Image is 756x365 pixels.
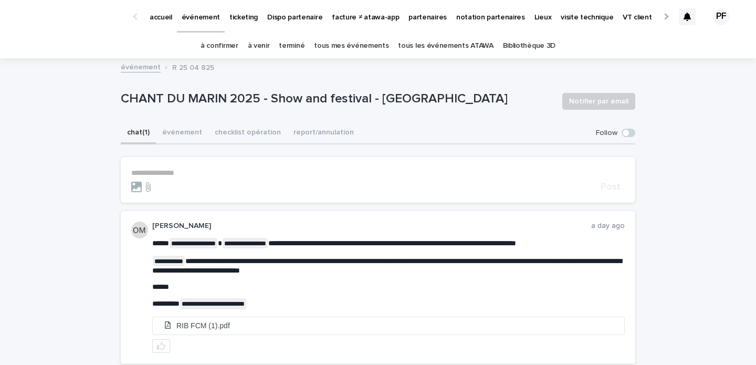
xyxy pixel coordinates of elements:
[21,6,123,27] img: Ls34BcGeRexTGTNfXpUC
[503,34,555,58] a: Bibliothèque 3D
[713,8,730,25] div: PF
[279,34,304,58] a: terminé
[208,122,287,144] button: checklist opération
[596,182,625,192] button: Post
[201,34,238,58] a: à confirmer
[596,129,617,138] p: Follow
[121,122,156,144] button: chat (1)
[591,222,625,231] p: a day ago
[152,339,170,353] button: like this post
[248,34,270,58] a: à venir
[562,93,635,110] button: Notifier par email
[153,317,624,335] a: RIB FCM (1).pdf
[398,34,493,58] a: tous les événements ATAWA
[153,317,624,335] li: RIB FCM (1).pdf
[287,122,360,144] button: report/annulation
[172,61,214,72] p: R 25 04 825
[156,122,208,144] button: événement
[121,60,161,72] a: événement
[569,96,628,107] span: Notifier par email
[152,222,591,231] p: [PERSON_NAME]
[601,182,621,192] span: Post
[314,34,388,58] a: tous mes événements
[121,91,554,107] p: CHANT DU MARIN 2025 - Show and festival - [GEOGRAPHIC_DATA]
